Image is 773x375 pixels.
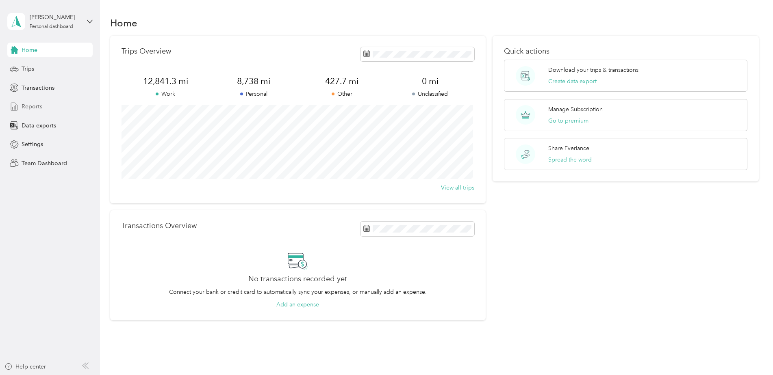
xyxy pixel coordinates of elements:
p: Transactions Overview [122,222,197,230]
span: Trips [22,65,34,73]
h1: Home [110,19,137,27]
div: [PERSON_NAME] [30,13,80,22]
p: Work [122,90,210,98]
p: Other [298,90,386,98]
p: Unclassified [386,90,474,98]
span: 8,738 mi [210,75,298,87]
iframe: Everlance-gr Chat Button Frame [727,330,773,375]
div: Personal dashboard [30,24,73,29]
p: Download your trips & transactions [548,66,638,74]
button: View all trips [441,183,474,192]
button: Create data export [548,77,597,86]
p: Quick actions [504,47,747,56]
span: Reports [22,102,42,111]
p: Trips Overview [122,47,171,56]
p: Share Everlance [548,144,589,153]
span: Settings [22,140,43,149]
span: 12,841.3 mi [122,75,210,87]
span: Data exports [22,121,56,130]
span: Home [22,46,37,54]
span: Transactions [22,84,54,92]
button: Go to premium [548,116,588,125]
p: Connect your bank or credit card to automatically sync your expenses, or manually add an expense. [169,288,427,296]
p: Manage Subscription [548,105,603,114]
button: Help center [4,362,46,371]
button: Add an expense [276,300,319,309]
p: Personal [210,90,298,98]
span: 427.7 mi [298,75,386,87]
button: Spread the word [548,155,592,164]
span: Team Dashboard [22,159,67,168]
span: 0 mi [386,75,474,87]
h2: No transactions recorded yet [248,275,347,283]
